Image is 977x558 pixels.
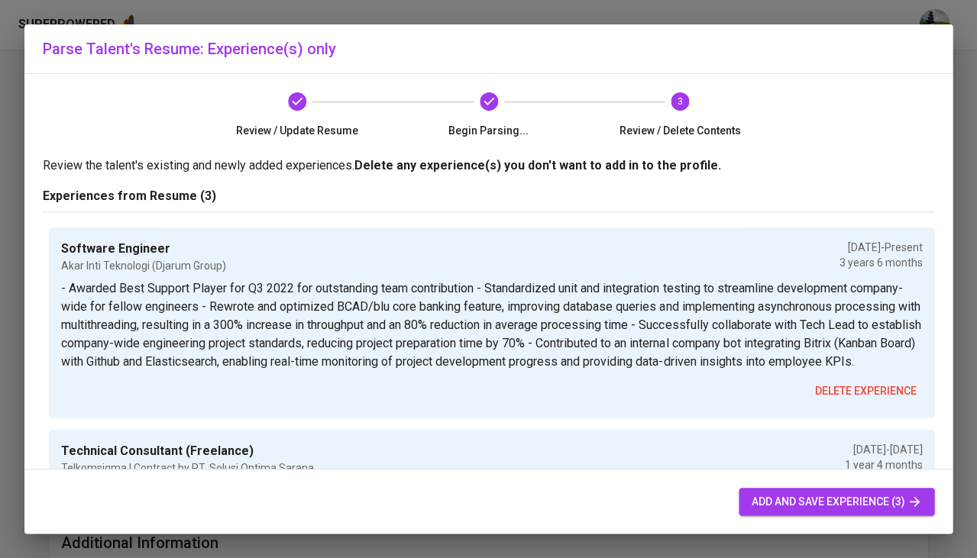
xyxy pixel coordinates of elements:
[839,255,922,270] p: 3 years 6 months
[808,377,922,405] button: delete experience
[354,158,720,173] b: Delete any experience(s) you don't want to add in to the profile.
[678,96,683,107] text: 3
[208,123,387,138] span: Review / Update Resume
[751,492,922,511] span: add and save experience (3)
[61,442,314,460] p: Technical Consultant (Freelance)
[61,258,226,273] p: Akar Inti Teknologi (Djarum Group)
[739,488,934,516] button: add and save experience (3)
[590,123,770,138] span: Review / Delete Contents
[814,382,916,401] span: delete experience
[399,123,578,138] span: Begin Parsing...
[43,37,934,61] h6: Parse Talent's Resume: Experience(s) only
[61,460,314,476] p: Telkomsigma | Contract by PT. Solusi Optima Sarana
[844,442,922,457] p: [DATE] - [DATE]
[61,240,226,258] p: Software Engineer
[61,279,922,371] p: - Awarded Best Support Player for Q3 2022 for outstanding team contribution - Standardized unit a...
[839,240,922,255] p: [DATE] - Present
[43,187,934,205] p: Experiences from Resume (3)
[844,457,922,473] p: 1 year 4 months
[43,156,934,175] p: Review the talent's existing and newly added experiences.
